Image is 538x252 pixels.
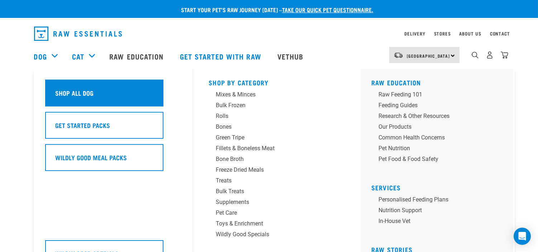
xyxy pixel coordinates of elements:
div: Pet Care [216,209,328,217]
a: Pet Food & Food Safety [371,155,508,166]
a: Bulk Treats [209,187,345,198]
div: Supplements [216,198,328,206]
a: Treats [209,176,345,187]
div: Pet Nutrition [378,144,490,153]
div: Open Intercom Messenger [514,228,531,245]
div: Green Tripe [216,133,328,142]
a: Raw Stories [371,248,413,251]
a: Raw Feeding 101 [371,90,508,101]
a: Delivery [404,32,425,35]
a: Research & Other Resources [371,112,508,123]
a: Wildly Good Meal Packs [45,144,181,176]
div: Common Health Concerns [378,133,490,142]
div: Rolls [216,112,328,120]
a: Mixes & Minces [209,90,345,101]
div: Feeding Guides [378,101,490,110]
a: Dog [34,51,47,62]
a: Pet Care [209,209,345,219]
div: Bulk Frozen [216,101,328,110]
a: Fillets & Boneless Meat [209,144,345,155]
img: van-moving.png [394,52,403,58]
div: Toys & Enrichment [216,219,328,228]
h5: Get Started Packs [56,120,110,130]
a: Common Health Concerns [371,133,508,144]
div: Treats [216,176,328,185]
div: Bone Broth [216,155,328,163]
div: Fillets & Boneless Meat [216,144,328,153]
span: [GEOGRAPHIC_DATA] [407,54,450,57]
div: Wildly Good Specials [216,230,328,239]
div: Research & Other Resources [378,112,490,120]
a: Cat [72,51,84,62]
div: Our Products [378,123,490,131]
a: Rolls [209,112,345,123]
a: In-house vet [371,217,508,228]
a: Bulk Frozen [209,101,345,112]
a: Personalised Feeding Plans [371,195,508,206]
div: Bones [216,123,328,131]
a: Bones [209,123,345,133]
a: Pet Nutrition [371,144,508,155]
img: Raw Essentials Logo [34,27,122,41]
img: user.png [486,51,494,59]
a: Freeze Dried Meals [209,166,345,176]
h5: Services [371,184,508,190]
div: Mixes & Minces [216,90,328,99]
h5: Wildly Good Meal Packs [56,153,127,162]
a: Bone Broth [209,155,345,166]
a: Get started with Raw [173,42,270,71]
h5: Shop All Dog [56,88,94,98]
img: home-icon@2x.png [501,51,508,59]
a: Contact [490,32,510,35]
nav: dropdown navigation [28,24,510,44]
a: Toys & Enrichment [209,219,345,230]
a: Our Products [371,123,508,133]
div: Bulk Treats [216,187,328,196]
div: Raw Feeding 101 [378,90,490,99]
a: Nutrition Support [371,206,508,217]
a: Wildly Good Specials [209,230,345,241]
a: take our quick pet questionnaire. [282,8,373,11]
a: Raw Education [371,81,421,84]
a: Vethub [270,42,313,71]
h5: Shop By Category [209,79,345,85]
a: Stores [434,32,451,35]
div: Freeze Dried Meals [216,166,328,174]
a: About Us [459,32,481,35]
div: Pet Food & Food Safety [378,155,490,163]
a: Feeding Guides [371,101,508,112]
a: Get Started Packs [45,112,181,144]
img: home-icon-1@2x.png [472,52,479,58]
a: Supplements [209,198,345,209]
a: Green Tripe [209,133,345,144]
a: Raw Education [102,42,172,71]
a: Shop All Dog [45,80,181,112]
